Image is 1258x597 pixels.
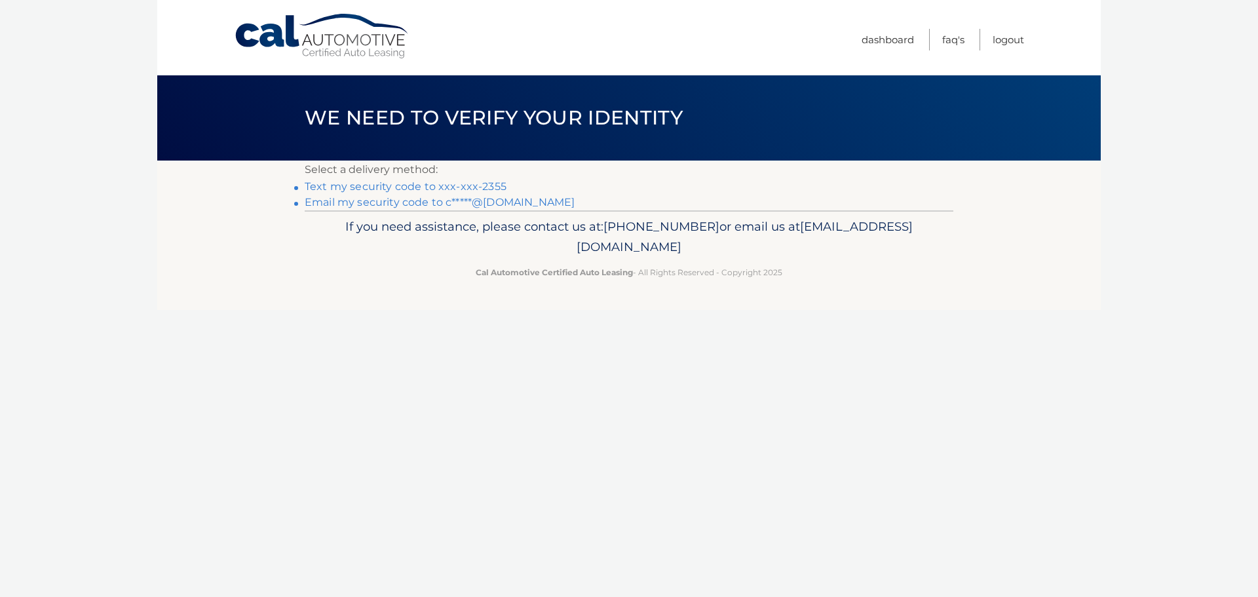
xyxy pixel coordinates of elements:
[305,180,506,193] a: Text my security code to xxx-xxx-2355
[305,161,953,179] p: Select a delivery method:
[993,29,1024,50] a: Logout
[305,196,575,208] a: Email my security code to c*****@[DOMAIN_NAME]
[305,106,683,130] span: We need to verify your identity
[476,267,633,277] strong: Cal Automotive Certified Auto Leasing
[862,29,914,50] a: Dashboard
[603,219,719,234] span: [PHONE_NUMBER]
[313,216,945,258] p: If you need assistance, please contact us at: or email us at
[942,29,964,50] a: FAQ's
[234,13,411,60] a: Cal Automotive
[313,265,945,279] p: - All Rights Reserved - Copyright 2025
